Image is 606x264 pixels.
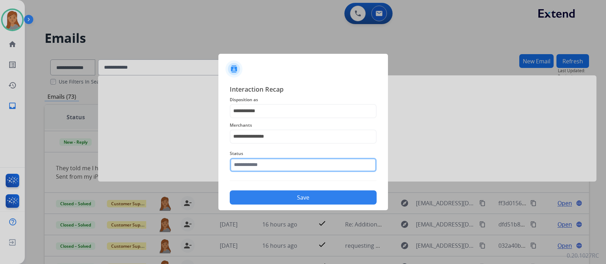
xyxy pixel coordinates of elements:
[230,190,377,205] button: Save
[230,121,377,130] span: Merchants
[225,61,242,78] img: contactIcon
[230,149,377,158] span: Status
[567,251,599,260] p: 0.20.1027RC
[230,96,377,104] span: Disposition as
[230,84,377,96] span: Interaction Recap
